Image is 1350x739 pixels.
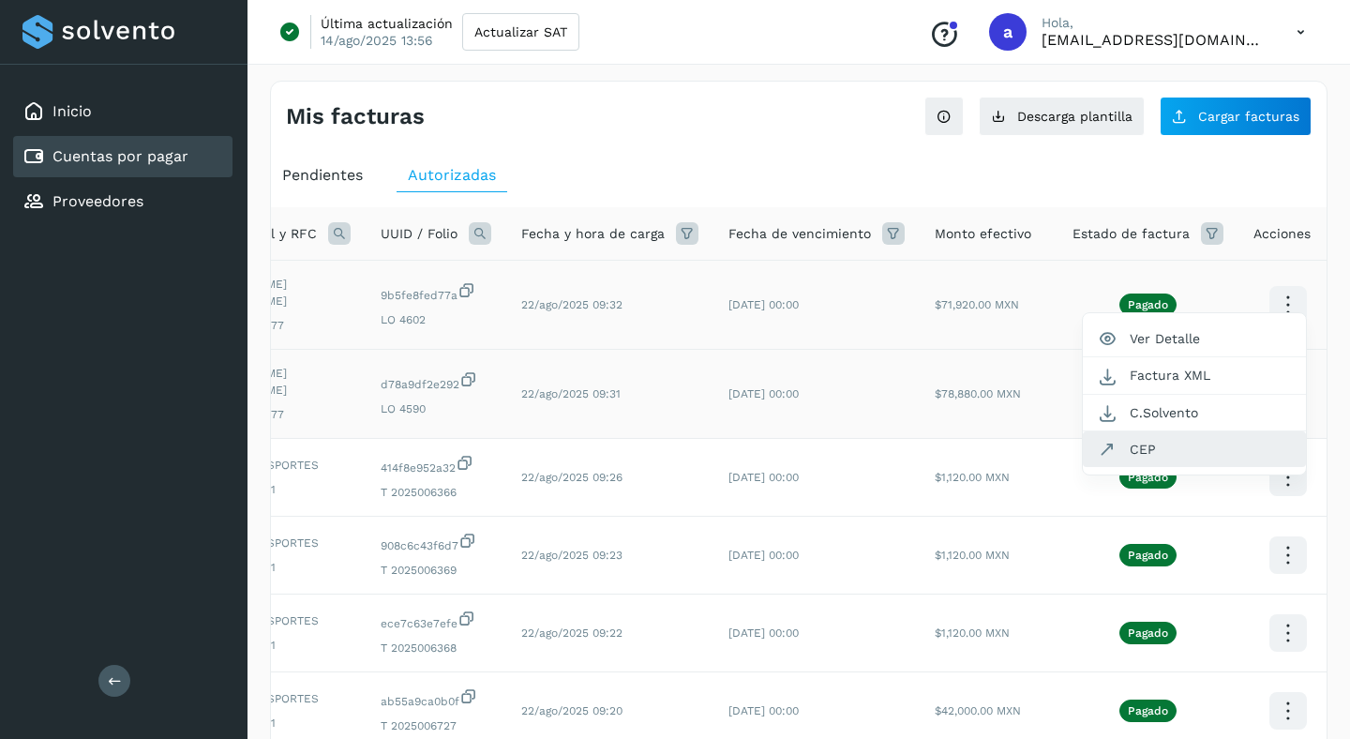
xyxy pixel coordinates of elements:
a: Inicio [52,102,92,120]
a: Proveedores [52,192,143,210]
div: Inicio [13,91,232,132]
button: CEP [1083,431,1306,467]
div: Proveedores [13,181,232,222]
button: C.Solvento [1083,395,1306,431]
button: Ver Detalle [1083,321,1306,357]
a: Cuentas por pagar [52,147,188,165]
div: Cuentas por pagar [13,136,232,177]
button: Factura XML [1083,357,1306,394]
